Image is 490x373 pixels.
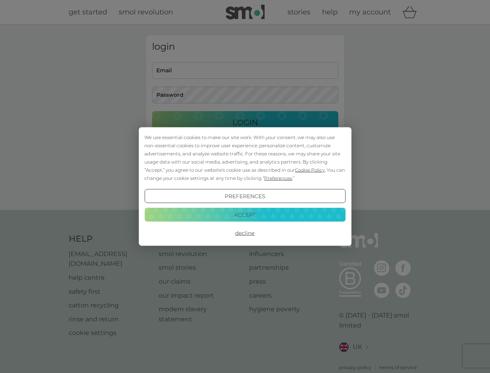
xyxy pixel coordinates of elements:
[144,226,345,240] button: Decline
[139,127,351,246] div: Cookie Consent Prompt
[144,207,345,221] button: Accept
[144,189,345,203] button: Preferences
[264,175,292,181] span: Preferences
[144,133,345,182] div: We use essential cookies to make our site work. With your consent, we may also use non-essential ...
[295,167,325,173] span: Cookie Policy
